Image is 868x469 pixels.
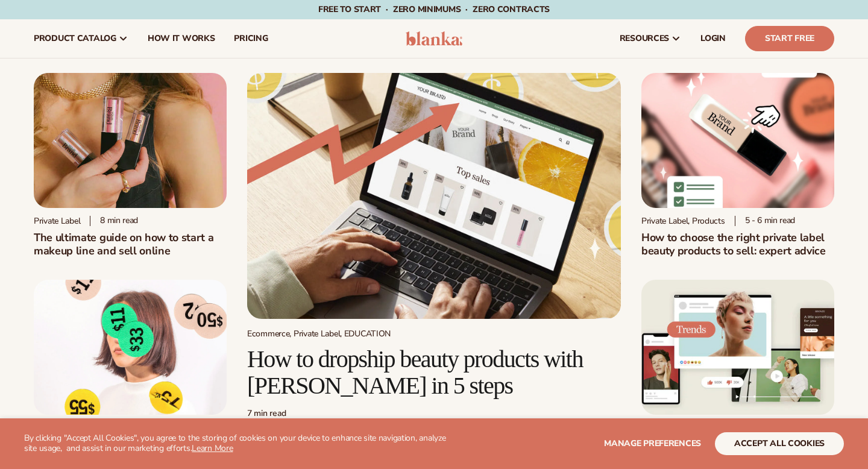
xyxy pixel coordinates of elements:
[34,216,80,226] div: Private label
[148,34,215,43] span: How It Works
[234,34,268,43] span: pricing
[90,216,138,226] div: 8 min read
[604,432,701,455] button: Manage preferences
[34,34,116,43] span: product catalog
[406,31,463,46] img: logo
[224,19,277,58] a: pricing
[735,216,796,226] div: 5 - 6 min read
[604,438,701,449] span: Manage preferences
[610,19,691,58] a: resources
[247,73,621,319] img: Growing money with ecommerce
[700,34,726,43] span: LOGIN
[745,26,834,51] a: Start Free
[34,73,227,208] img: Person holding branded make up with a solid pink background
[247,346,621,399] h2: How to dropship beauty products with [PERSON_NAME] in 5 steps
[620,34,669,43] span: resources
[318,4,550,15] span: Free to start · ZERO minimums · ZERO contracts
[34,73,227,257] a: Person holding branded make up with a solid pink background Private label 8 min readThe ultimate ...
[247,73,621,450] a: Growing money with ecommerce Ecommerce, Private Label, EDUCATION How to dropship beauty products ...
[247,329,621,339] div: Ecommerce, Private Label, EDUCATION
[641,280,834,415] img: Social media trends this week (Updated weekly)
[641,216,725,226] div: Private Label, Products
[192,442,233,454] a: Learn More
[715,432,844,455] button: accept all cookies
[641,73,834,257] a: Private Label Beauty Products Click Private Label, Products 5 - 6 min readHow to choose the right...
[24,433,453,454] p: By clicking "Accept All Cookies", you agree to the storing of cookies on your device to enhance s...
[138,19,225,58] a: How It Works
[247,409,621,419] div: 7 min read
[641,231,834,257] h2: How to choose the right private label beauty products to sell: expert advice
[34,280,227,415] img: Profitability of private label company
[24,19,138,58] a: product catalog
[641,73,834,208] img: Private Label Beauty Products Click
[691,19,735,58] a: LOGIN
[34,231,227,257] h1: The ultimate guide on how to start a makeup line and sell online
[34,280,227,464] a: Profitability of private label company Ecommerce, Private Label 7 min readDo private label beauty...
